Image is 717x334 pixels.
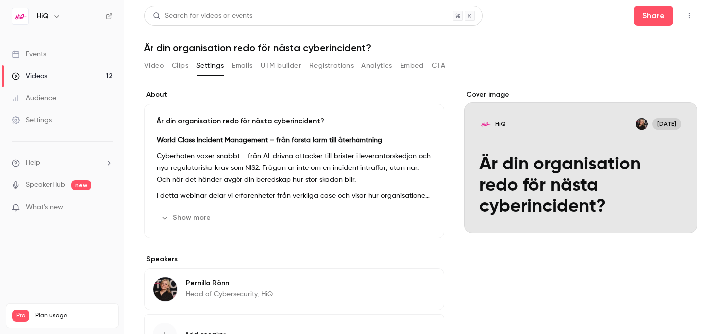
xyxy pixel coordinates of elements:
[634,6,673,26] button: Share
[153,277,177,301] img: Pernilla Rönn
[186,289,273,299] p: Head of Cybersecurity, HiQ
[186,278,273,288] p: Pernilla Rönn
[232,58,252,74] button: Emails
[144,90,444,100] label: About
[144,254,444,264] label: Speakers
[12,49,46,59] div: Events
[172,58,188,74] button: Clips
[157,210,217,226] button: Show more
[12,158,113,168] li: help-dropdown-opener
[157,190,432,202] p: I detta webinar delar vi erfarenheter från verkliga case och visar hur organisationer kan bygga u...
[26,180,65,190] a: SpeakerHub
[144,268,444,310] div: Pernilla RönnPernilla RönnHead of Cybersecurity, HiQ
[681,8,697,24] button: Top Bar Actions
[71,180,91,190] span: new
[153,11,252,21] div: Search for videos or events
[26,202,63,213] span: What's new
[12,71,47,81] div: Videos
[196,58,224,74] button: Settings
[157,137,382,144] strong: World Class Incident Management – från första larm till återhämtning
[432,58,445,74] button: CTA
[37,11,49,21] h6: HiQ
[464,90,697,100] label: Cover image
[26,158,40,168] span: Help
[35,312,112,320] span: Plan usage
[361,58,392,74] button: Analytics
[400,58,424,74] button: Embed
[101,203,113,212] iframe: Noticeable Trigger
[12,115,52,125] div: Settings
[309,58,354,74] button: Registrations
[464,90,697,233] section: Cover image
[144,42,697,54] h1: Är din organisation redo för nästa cyberincident?
[144,58,164,74] button: Video
[12,310,29,322] span: Pro
[157,150,432,186] p: Cyberhoten växer snabbt – från AI-drivna attacker till brister i leverantörskedjan och nya regula...
[12,93,56,103] div: Audience
[261,58,301,74] button: UTM builder
[157,116,432,126] p: Är din organisation redo för nästa cyberincident?
[12,8,28,24] img: HiQ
